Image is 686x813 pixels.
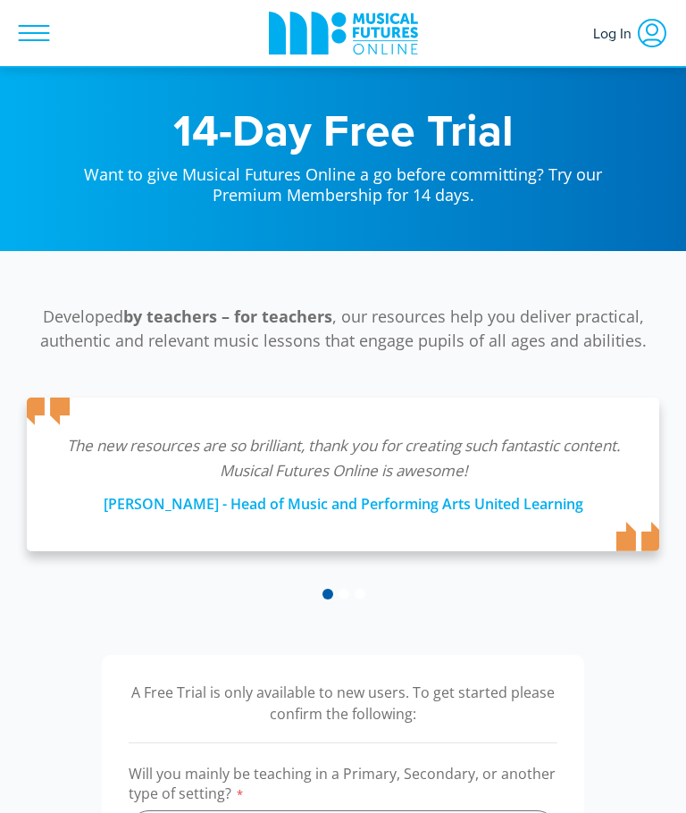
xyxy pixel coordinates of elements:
span: Log In [593,17,636,49]
label: Will you mainly be teaching in a Primary, Secondary, or another type of setting? [129,764,557,810]
a: Log In [584,8,677,58]
p: Developed , our resources help you deliver practical, authentic and relevant music lessons that e... [18,305,668,353]
p: A Free Trial is only available to new users. To get started please confirm the following: [129,682,557,725]
strong: by teachers – for teachers [123,306,332,327]
p: The new resources are so brilliant, thank you for creating such fantastic content. Musical Future... [63,433,623,483]
h1: 14-Day Free Trial [66,107,620,152]
div: [PERSON_NAME] - Head of Music and Performing Arts United Learning [63,483,623,515]
p: Want to give Musical Futures Online a go before committing? Try our Premium Membership for 14 days. [66,152,620,206]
